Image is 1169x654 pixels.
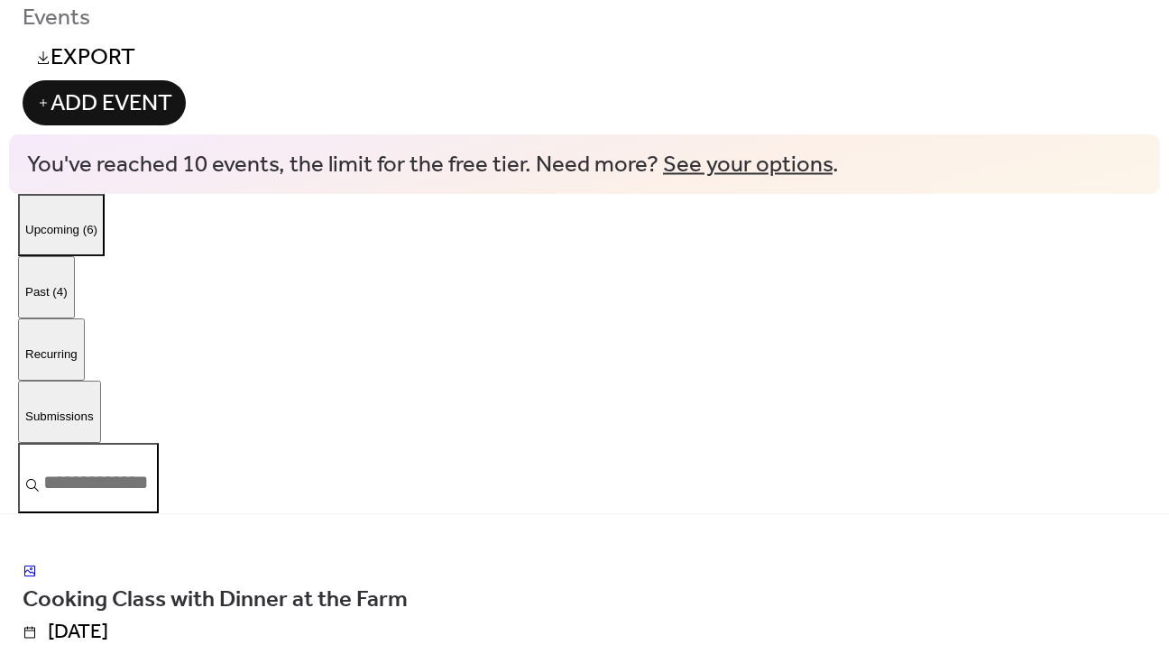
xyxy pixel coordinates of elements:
[663,143,833,188] a: See your options
[23,592,408,607] a: Cooking Class with Dinner at the Farm
[23,34,149,79] a: Export
[23,584,408,618] span: Cooking Class with Dinner at the Farm
[18,318,85,381] button: Recurring
[18,381,101,443] button: Submissions
[23,618,1146,649] span: [DATE]
[23,80,186,125] button: Add Event
[51,41,135,76] span: Export
[18,194,105,256] button: Upcoming (6)
[27,150,839,182] span: You've reached 10 events, the limit for the free tier. Need more? .
[51,87,172,121] span: Add Event
[23,97,186,113] a: Add Event
[18,256,75,318] button: Past (4)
